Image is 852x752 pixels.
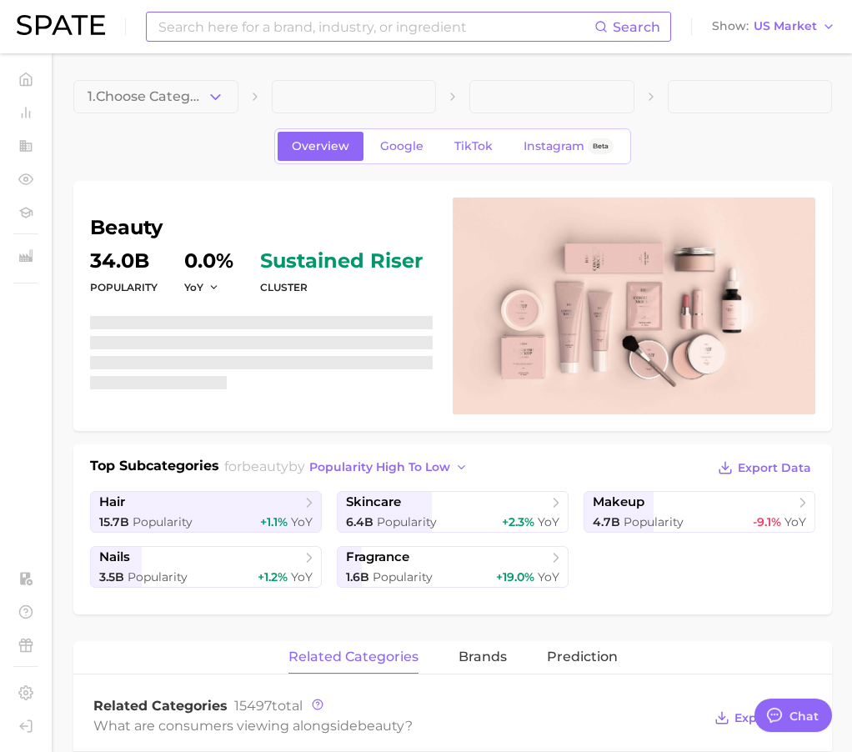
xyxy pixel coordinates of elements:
[292,139,349,153] span: Overview
[224,459,473,474] span: for by
[502,514,534,529] span: +2.3%
[593,494,644,510] span: makeup
[754,22,817,31] span: US Market
[346,494,401,510] span: skincare
[90,456,219,481] h1: Top Subcategories
[358,718,405,734] span: beauty
[753,514,781,529] span: -9.1%
[337,546,569,588] a: fragrance1.6b Popularity+19.0% YoY
[291,569,313,584] span: YoY
[309,460,450,474] span: popularity high to low
[260,514,288,529] span: +1.1%
[88,89,207,104] span: 1. Choose Category
[593,514,620,529] span: 4.7b
[624,514,684,529] span: Popularity
[93,698,228,714] span: Related Categories
[459,649,507,664] span: brands
[99,569,124,584] span: 3.5b
[708,16,839,38] button: ShowUS Market
[258,569,288,584] span: +1.2%
[288,649,418,664] span: related categories
[17,15,105,35] img: SPATE
[157,13,594,41] input: Search here for a brand, industry, or ingredient
[346,514,373,529] span: 6.4b
[524,139,584,153] span: Instagram
[454,139,493,153] span: TikTok
[90,278,158,298] dt: Popularity
[337,491,569,533] a: skincare6.4b Popularity+2.3% YoY
[734,711,808,725] span: Export Data
[13,714,38,739] a: Log out. Currently logged in with e-mail addison@spate.nyc.
[496,569,534,584] span: +19.0%
[346,549,409,565] span: fragrance
[260,251,423,271] span: sustained riser
[93,714,702,737] div: What are consumers viewing alongside ?
[712,22,749,31] span: Show
[710,706,812,729] button: Export Data
[547,649,618,664] span: Prediction
[278,132,363,161] a: Overview
[593,139,609,153] span: Beta
[538,569,559,584] span: YoY
[90,251,158,271] dd: 34.0b
[90,218,433,238] h1: beauty
[260,278,423,298] dt: cluster
[73,80,238,113] button: 1.Choose Category
[538,514,559,529] span: YoY
[738,461,811,475] span: Export Data
[440,132,507,161] a: TikTok
[99,494,125,510] span: hair
[234,698,272,714] span: 15497
[90,491,322,533] a: hair15.7b Popularity+1.1% YoY
[373,569,433,584] span: Popularity
[128,569,188,584] span: Popularity
[509,132,628,161] a: InstagramBeta
[346,569,369,584] span: 1.6b
[184,280,220,294] button: YoY
[90,546,322,588] a: nails3.5b Popularity+1.2% YoY
[234,698,303,714] span: total
[613,19,660,35] span: Search
[714,456,815,479] button: Export Data
[133,514,193,529] span: Popularity
[184,280,203,294] span: YoY
[584,491,815,533] a: makeup4.7b Popularity-9.1% YoY
[380,139,423,153] span: Google
[242,459,288,474] span: beauty
[99,514,129,529] span: 15.7b
[291,514,313,529] span: YoY
[366,132,438,161] a: Google
[99,549,130,565] span: nails
[305,456,473,479] button: popularity high to low
[784,514,806,529] span: YoY
[377,514,437,529] span: Popularity
[184,251,233,271] dd: 0.0%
